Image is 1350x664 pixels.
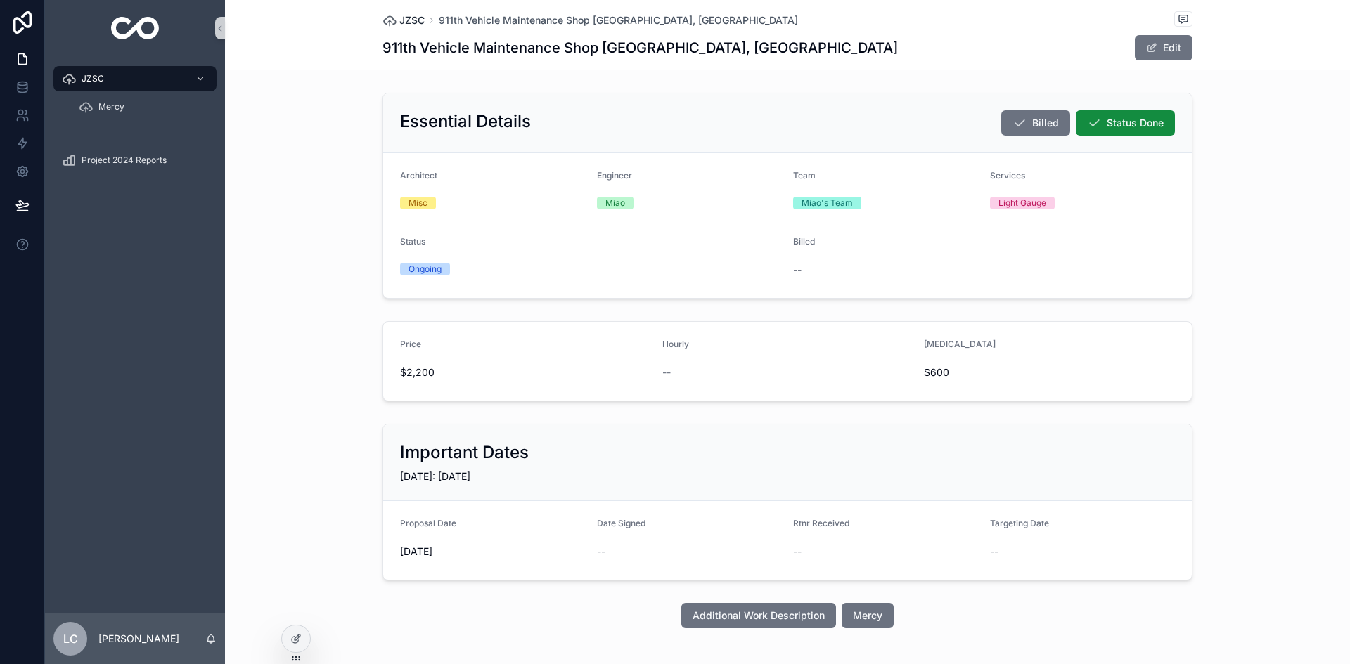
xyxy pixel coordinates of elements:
span: -- [793,263,802,277]
span: $2,200 [400,365,651,379]
h2: Essential Details [400,110,531,133]
span: JZSC [399,13,425,27]
span: Status Done [1107,116,1164,130]
span: -- [990,545,998,559]
div: Ongoing [409,263,442,275]
img: App logo [111,17,160,39]
span: Price [400,339,421,349]
div: scrollable content [45,56,225,191]
span: -- [793,545,802,559]
h1: 911th Vehicle Maintenance Shop [GEOGRAPHIC_DATA], [GEOGRAPHIC_DATA] [382,38,898,58]
span: -- [662,365,671,379]
span: Status [400,236,425,247]
button: Billed [1001,110,1070,136]
span: Architect [400,170,437,181]
button: Mercy [842,603,894,628]
span: Additional Work Description [693,608,825,623]
a: JZSC [382,13,425,27]
button: Status Done [1076,110,1175,136]
span: Team [793,170,816,181]
span: Project 2024 Reports [82,155,167,166]
span: Hourly [662,339,689,349]
span: [DATE]: [DATE] [400,470,470,482]
span: Rtnr Received [793,518,849,528]
div: Miao [605,197,625,209]
span: Services [990,170,1025,181]
h2: Important Dates [400,441,529,464]
div: Miao's Team [802,197,853,209]
span: Engineer [597,170,632,181]
span: Date Signed [597,518,645,528]
p: [PERSON_NAME] [98,632,179,646]
button: Additional Work Description [681,603,836,628]
span: JZSC [82,73,104,84]
span: LC [63,630,78,647]
a: 911th Vehicle Maintenance Shop [GEOGRAPHIC_DATA], [GEOGRAPHIC_DATA] [439,13,798,27]
span: Proposal Date [400,518,456,528]
span: Mercy [853,608,882,623]
span: Mercy [98,101,124,112]
div: Light Gauge [998,197,1046,209]
a: Mercy [70,94,217,119]
div: Misc [409,197,427,209]
span: Billed [793,236,815,247]
a: Project 2024 Reports [53,148,217,173]
span: -- [597,545,605,559]
a: JZSC [53,66,217,91]
button: Edit [1135,35,1192,60]
span: Targeting Date [990,518,1049,528]
span: [DATE] [400,545,586,559]
span: [MEDICAL_DATA] [924,339,996,349]
span: Billed [1032,116,1059,130]
span: $600 [924,365,1110,379]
